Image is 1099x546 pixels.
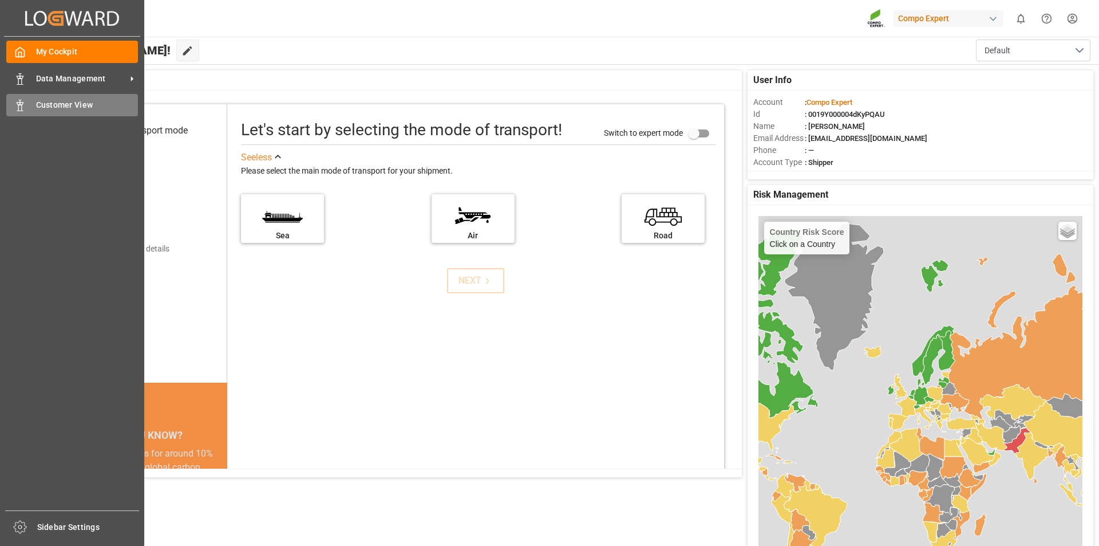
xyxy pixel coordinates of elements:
span: Account Type [753,156,805,168]
button: open menu [976,40,1090,61]
span: Customer View [36,99,139,111]
div: Compo Expert [894,10,1003,27]
div: NEXT [458,274,493,288]
span: Switch to expert mode [604,128,683,137]
div: Road [627,230,699,242]
span: Sidebar Settings [37,521,140,533]
a: My Cockpit [6,41,138,63]
button: Help Center [1034,6,1060,32]
span: Account [753,96,805,108]
img: Screenshot%202023-09-29%20at%2010.02.21.png_1712312052.png [867,9,885,29]
span: Compo Expert [807,98,852,107]
span: : [EMAIL_ADDRESS][DOMAIN_NAME] [805,134,927,143]
span: User Info [753,73,792,87]
span: Hello [PERSON_NAME]! [48,40,171,61]
button: Compo Expert [894,7,1008,29]
div: Let's start by selecting the mode of transport! [241,118,562,142]
div: Please select the main mode of transport for your shipment. [241,164,716,178]
h4: Country Risk Score [770,227,844,237]
span: : [PERSON_NAME] [805,122,865,131]
button: next slide / item [211,447,227,516]
a: Customer View [6,94,138,116]
span: Data Management [36,73,126,85]
span: : — [805,146,814,155]
span: : Shipper [805,158,833,167]
span: Id [753,108,805,120]
button: show 0 new notifications [1008,6,1034,32]
div: DID YOU KNOW? [62,423,227,447]
span: Name [753,120,805,132]
div: Click on a Country [770,227,844,249]
div: Air [437,230,509,242]
span: Email Address [753,132,805,144]
span: : [805,98,852,107]
span: My Cockpit [36,46,139,58]
span: : 0019Y000004dKyPQAU [805,110,885,119]
button: NEXT [447,268,504,293]
div: Sea [247,230,318,242]
span: Phone [753,144,805,156]
span: Risk Management [753,188,828,202]
span: Default [985,45,1010,57]
div: Fashion accounts for around 10% of the annual global carbon emissions, including transport and pr... [76,447,214,502]
div: See less [241,151,272,164]
a: Layers [1058,222,1077,240]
